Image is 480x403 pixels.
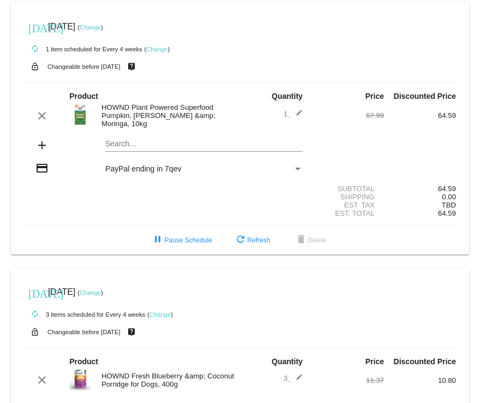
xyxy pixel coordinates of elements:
a: Change [80,289,101,296]
mat-icon: add [35,139,49,152]
mat-icon: live_help [125,325,138,339]
strong: Discounted Price [394,92,456,100]
span: Refresh [234,236,270,244]
small: Changeable before [DATE] [47,329,121,335]
span: 0.00 [442,193,456,201]
mat-icon: edit [290,109,303,122]
strong: Product [69,357,98,366]
mat-icon: clear [35,109,49,122]
strong: Quantity [272,357,303,366]
button: Refresh [225,230,279,250]
mat-icon: autorenew [28,43,41,56]
a: Change [80,24,101,31]
mat-icon: pause [151,234,164,247]
small: 1 item scheduled for Every 4 weeks [24,46,142,52]
img: 87148.jpg [69,104,91,126]
span: Delete [295,236,327,244]
mat-icon: refresh [234,234,247,247]
span: Pause Schedule [151,236,212,244]
div: 64.59 [384,111,456,120]
small: ( ) [145,46,170,52]
mat-icon: [DATE] [28,286,41,299]
div: 11.37 [312,376,384,384]
img: 86693.jpg [69,369,91,390]
div: 10.80 [384,376,456,384]
button: Delete [286,230,335,250]
strong: Price [365,92,384,100]
small: ( ) [77,24,103,31]
strong: Price [365,357,384,366]
strong: Quantity [272,92,303,100]
div: Subtotal [312,185,384,193]
div: 67.99 [312,111,384,120]
mat-icon: edit [290,374,303,387]
span: PayPal ending in 7qev [105,164,181,173]
mat-icon: autorenew [28,308,41,321]
mat-select: Payment Method [105,164,303,173]
div: HOWND Fresh Blueberry &amp; Coconut Porridge for Dogs, 400g [96,372,240,388]
span: TBD [442,201,456,209]
div: 64.59 [384,185,456,193]
strong: Discounted Price [394,357,456,366]
input: Search... [105,140,303,149]
a: Change [146,46,167,52]
mat-icon: [DATE] [28,21,41,34]
mat-icon: live_help [125,60,138,74]
div: HOWND Plant Powered Superfood Pumpkin, [PERSON_NAME] &amp; Moringa, 10kg [96,103,240,128]
small: ( ) [77,289,103,296]
span: 64.59 [438,209,456,217]
small: Changeable before [DATE] [47,63,121,70]
small: ( ) [147,311,173,318]
strong: Product [69,92,98,100]
span: 1 [284,110,303,118]
mat-icon: lock_open [28,325,41,339]
a: Change [149,311,171,318]
div: Est. Total [312,209,384,217]
div: Shipping [312,193,384,201]
div: Est. Tax [312,201,384,209]
small: 3 items scheduled for Every 4 weeks [24,311,145,318]
mat-icon: lock_open [28,60,41,74]
mat-icon: clear [35,374,49,387]
mat-icon: delete [295,234,308,247]
span: 3 [284,374,303,382]
mat-icon: credit_card [35,162,49,175]
button: Pause Schedule [142,230,220,250]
